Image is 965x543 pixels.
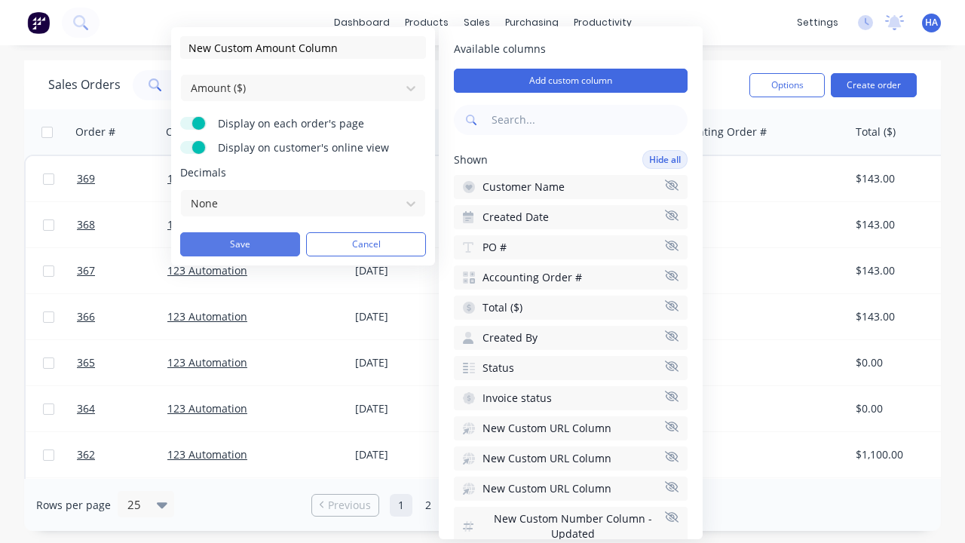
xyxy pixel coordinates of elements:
span: 366 [77,309,95,324]
a: 123 Automation [167,171,247,186]
span: 367 [77,263,95,278]
img: Factory [27,11,50,34]
div: $143.00 [856,171,945,186]
button: Create order [831,73,917,97]
div: Accounting Order # [667,124,767,140]
span: Invoice status [482,391,552,406]
input: Enter column name... [180,36,426,59]
span: Display on customer's online view [218,140,406,155]
button: Customer Name [454,175,688,199]
a: 369 [77,156,167,201]
span: 364 [77,401,95,416]
a: 368 [77,202,167,247]
span: New Custom Number Column - Updated [481,511,665,541]
h1: Sales Orders [48,78,121,92]
span: 368 [77,217,95,232]
div: Order # [75,124,115,140]
span: 362 [77,447,95,462]
a: 123 Automation [167,263,247,278]
div: Total ($) [856,124,896,140]
div: $143.00 [856,309,945,324]
a: 362 [77,432,167,477]
a: Page 1 is your current page [390,494,412,517]
button: New Custom URL Column [454,446,688,471]
div: [DATE] [355,309,467,324]
span: Available columns [454,41,688,57]
a: 364 [77,386,167,431]
span: New Custom URL Column [482,481,611,496]
div: $0.00 [856,401,945,416]
button: Add custom column [454,69,688,93]
span: Customer Name [482,179,565,195]
span: HA [925,16,938,29]
div: Customer Name [166,124,248,140]
input: Search... [489,105,688,135]
span: Accounting Order # [482,270,582,285]
span: Decimals [180,165,426,180]
div: [DATE] [355,401,467,416]
a: 123 Automation [167,355,247,370]
div: $143.00 [856,263,945,278]
ul: Pagination [305,494,660,517]
span: Total ($) [482,300,522,315]
button: Created Date [454,205,688,229]
span: PO # [482,240,507,255]
a: 365 [77,340,167,385]
button: Options [749,73,825,97]
button: PO # [454,235,688,259]
div: [DATE] [355,355,467,370]
div: purchasing [498,11,566,34]
div: [DATE] [355,263,467,278]
span: Rows per page [36,498,111,513]
button: Invoice status [454,386,688,410]
button: Save [180,232,300,256]
div: $143.00 [856,217,945,232]
a: 367 [77,248,167,293]
span: 369 [77,171,95,186]
span: New Custom URL Column [482,451,611,466]
span: Display on each order's page [218,116,406,131]
a: 123 Automation [167,217,247,232]
button: Total ($) [454,296,688,320]
button: Cancel [306,232,426,256]
a: 363 [77,478,167,523]
span: Status [482,360,514,376]
button: New Custom URL Column [454,416,688,440]
button: Accounting Order # [454,265,688,290]
span: Created Date [482,210,549,225]
button: New Custom URL Column [454,477,688,501]
a: 366 [77,294,167,339]
div: [DATE] [355,447,467,462]
a: Page 2 [417,494,440,517]
span: 365 [77,355,95,370]
button: Status [454,356,688,380]
button: Created By [454,326,688,350]
div: productivity [566,11,639,34]
div: $1,100.00 [856,447,945,462]
a: dashboard [326,11,397,34]
a: Previous page [312,498,378,513]
span: Previous [328,498,371,513]
span: Shown [454,152,488,167]
a: 123 Automation [167,401,247,416]
a: 123 Automation [167,309,247,324]
div: $0.00 [856,355,945,370]
span: New Custom URL Column [482,421,611,436]
div: products [397,11,456,34]
button: Hide all [642,150,688,169]
div: sales [456,11,498,34]
a: 123 Automation [167,447,247,462]
div: settings [789,11,846,34]
span: Created By [482,330,538,345]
